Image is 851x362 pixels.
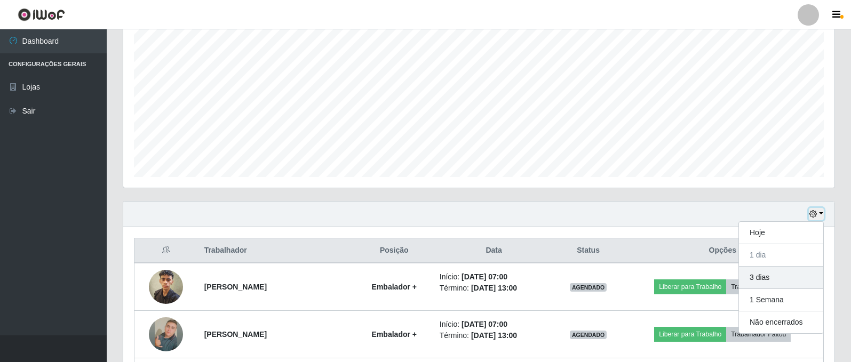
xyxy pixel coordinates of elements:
[471,331,517,340] time: [DATE] 13:00
[149,264,183,309] img: 1752515329237.jpeg
[570,283,607,292] span: AGENDADO
[433,238,555,263] th: Data
[372,330,417,339] strong: Embalador +
[654,327,726,342] button: Liberar para Trabalho
[18,8,65,21] img: CoreUI Logo
[440,330,548,341] li: Término:
[726,327,791,342] button: Trabalhador Faltou
[355,238,433,263] th: Posição
[739,244,823,267] button: 1 dia
[739,289,823,311] button: 1 Semana
[622,238,824,263] th: Opções
[462,320,507,328] time: [DATE] 07:00
[739,311,823,333] button: Não encerrados
[739,267,823,289] button: 3 dias
[739,222,823,244] button: Hoje
[654,279,726,294] button: Liberar para Trabalho
[440,283,548,294] li: Término:
[198,238,355,263] th: Trabalhador
[440,319,548,330] li: Início:
[570,331,607,339] span: AGENDADO
[204,330,267,339] strong: [PERSON_NAME]
[462,272,507,281] time: [DATE] 07:00
[440,271,548,283] li: Início:
[372,283,417,291] strong: Embalador +
[204,283,267,291] strong: [PERSON_NAME]
[471,284,517,292] time: [DATE] 13:00
[726,279,791,294] button: Trabalhador Faltou
[555,238,622,263] th: Status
